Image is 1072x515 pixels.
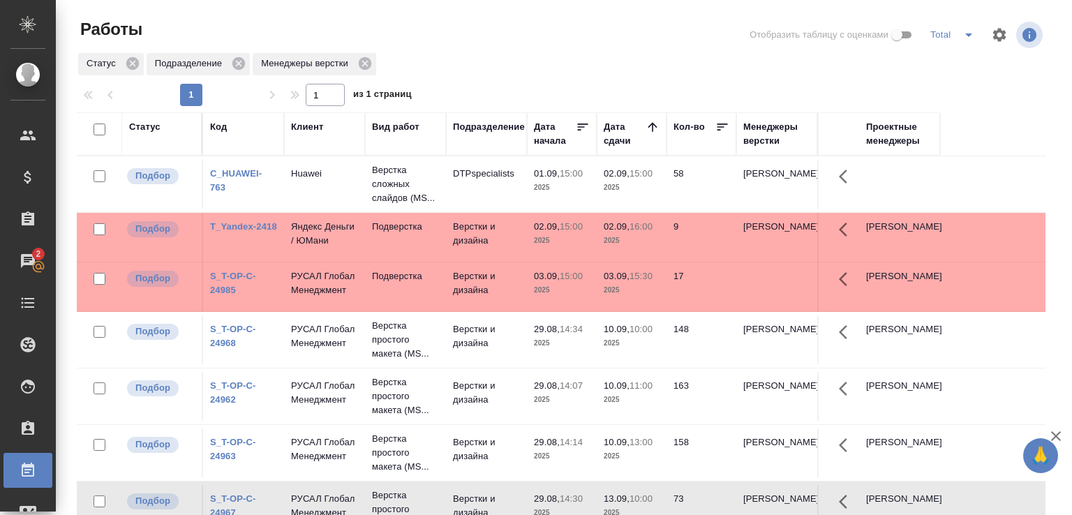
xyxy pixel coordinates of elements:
a: S_T-OP-C-24985 [210,271,256,295]
div: Статус [129,120,161,134]
p: 10:00 [630,324,653,334]
p: Подразделение [155,57,227,70]
p: 2025 [604,449,660,463]
span: 🙏 [1029,441,1052,470]
a: S_T-OP-C-24968 [210,324,256,348]
div: Статус [78,53,144,75]
p: 14:30 [560,493,583,504]
div: Можно подбирать исполнителей [126,492,195,511]
p: 13:00 [630,437,653,447]
p: 10.09, [604,437,630,447]
p: 13.09, [604,493,630,504]
button: Здесь прячутся важные кнопки [831,372,864,405]
p: 29.08, [534,493,560,504]
div: Дата начала [534,120,576,148]
div: Можно подбирать исполнителей [126,322,195,341]
p: Huawei [291,167,358,181]
p: 15:30 [630,271,653,281]
p: 01.09, [534,168,560,179]
div: Можно подбирать исполнителей [126,167,195,186]
p: 2025 [604,234,660,248]
td: [PERSON_NAME] [859,428,940,477]
p: Подбор [135,438,170,451]
div: Кол-во [673,120,705,134]
p: 15:00 [560,221,583,232]
p: 10:00 [630,493,653,504]
p: Верстка простого макета (MS... [372,432,439,474]
div: Подразделение [147,53,250,75]
div: Подразделение [453,120,525,134]
button: Здесь прячутся важные кнопки [831,262,864,296]
p: 29.08, [534,437,560,447]
p: 15:00 [560,271,583,281]
a: S_T-OP-C-24963 [210,437,256,461]
div: Менеджеры верстки [743,120,810,148]
div: split button [927,24,983,46]
p: Статус [87,57,121,70]
a: T_Yandex-2418 [210,221,277,232]
a: S_T-OP-C-24962 [210,380,256,405]
p: 10.09, [604,380,630,391]
p: [PERSON_NAME] [743,322,810,336]
button: Здесь прячутся важные кнопки [831,428,864,462]
div: Клиент [291,120,323,134]
p: 02.09, [604,168,630,179]
p: 10.09, [604,324,630,334]
button: Здесь прячутся важные кнопки [831,213,864,246]
td: 9 [667,213,736,262]
p: 2025 [534,336,590,350]
p: 2025 [534,283,590,297]
button: 🙏 [1023,438,1058,473]
span: Посмотреть информацию [1016,22,1045,48]
td: Верстки и дизайна [446,315,527,364]
div: Можно подбирать исполнителей [126,269,195,288]
p: [PERSON_NAME] [743,379,810,393]
p: РУСАЛ Глобал Менеджмент [291,435,358,463]
div: Код [210,120,227,134]
p: Подбор [135,381,170,395]
a: 2 [3,244,52,278]
p: [PERSON_NAME] [743,435,810,449]
p: Верстка простого макета (MS... [372,375,439,417]
p: Подбор [135,271,170,285]
td: 17 [667,262,736,311]
div: Дата сдачи [604,120,646,148]
p: Подбор [135,169,170,183]
p: Подверстка [372,220,439,234]
p: 14:34 [560,324,583,334]
p: Подбор [135,324,170,338]
p: 29.08, [534,380,560,391]
p: 2025 [604,283,660,297]
p: 02.09, [534,221,560,232]
span: Отобразить таблицу с оценками [750,28,888,42]
span: 2 [27,247,49,261]
span: Настроить таблицу [983,18,1016,52]
div: Можно подбирать исполнителей [126,220,195,239]
div: Можно подбирать исполнителей [126,435,195,454]
p: Верстка простого макета (MS... [372,319,439,361]
div: Можно подбирать исполнителей [126,379,195,398]
button: Здесь прячутся важные кнопки [831,315,864,349]
p: Менеджеры верстки [261,57,353,70]
td: Верстки и дизайна [446,213,527,262]
p: 2025 [604,393,660,407]
p: 2025 [534,181,590,195]
p: 2025 [604,336,660,350]
p: 03.09, [534,271,560,281]
button: Здесь прячутся важные кнопки [831,160,864,193]
p: 15:00 [630,168,653,179]
p: 02.09, [604,221,630,232]
p: 2025 [534,449,590,463]
div: Менеджеры верстки [253,53,376,75]
p: 2025 [604,181,660,195]
p: Яндекс Деньги / ЮМани [291,220,358,248]
td: [PERSON_NAME] [859,213,940,262]
td: 163 [667,372,736,421]
div: Вид работ [372,120,419,134]
td: 158 [667,428,736,477]
p: РУСАЛ Глобал Менеджмент [291,379,358,407]
p: 2025 [534,234,590,248]
p: 14:07 [560,380,583,391]
p: Подбор [135,494,170,508]
td: 58 [667,160,736,209]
